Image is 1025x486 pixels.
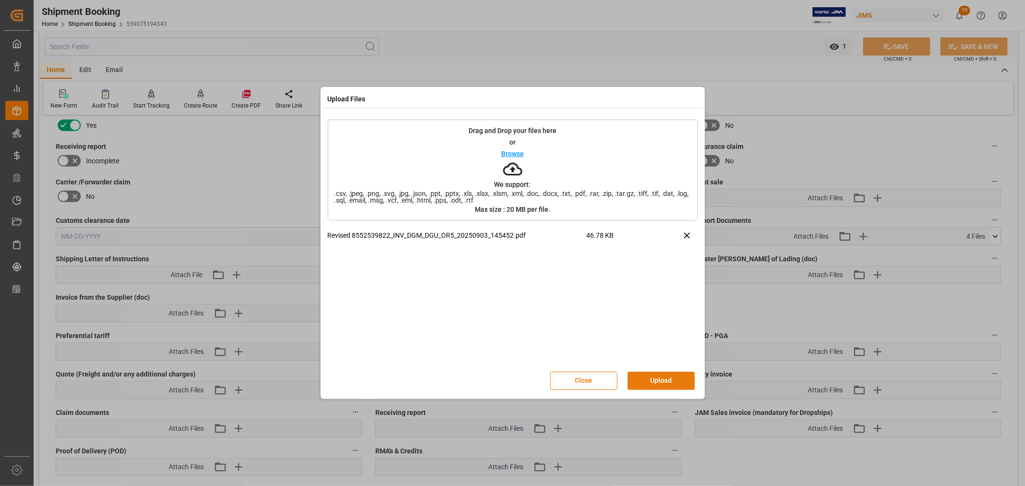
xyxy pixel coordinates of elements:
button: Upload [628,372,695,390]
p: Browse [501,150,524,157]
span: .csv, .jpeg, .png, .svg, .jpg, .json, .ppt, .pptx, .xls, .xlsx, .xlsm, .xml, .doc, .docx, .txt, .... [328,190,697,204]
span: 46.78 KB [587,231,652,247]
p: We support: [494,181,531,188]
p: or [509,139,516,146]
button: Close [550,372,617,390]
h4: Upload Files [328,94,366,104]
p: Revised 8552539822_INV_DGM_DGU_OR5_20250903_145452.pdf [328,231,587,241]
p: Drag and Drop your files here [469,127,556,134]
p: Max size : 20 MB per file. [475,206,550,213]
div: Drag and Drop your files hereorBrowseWe support:.csv, .jpeg, .png, .svg, .jpg, .json, .ppt, .pptx... [328,120,698,220]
